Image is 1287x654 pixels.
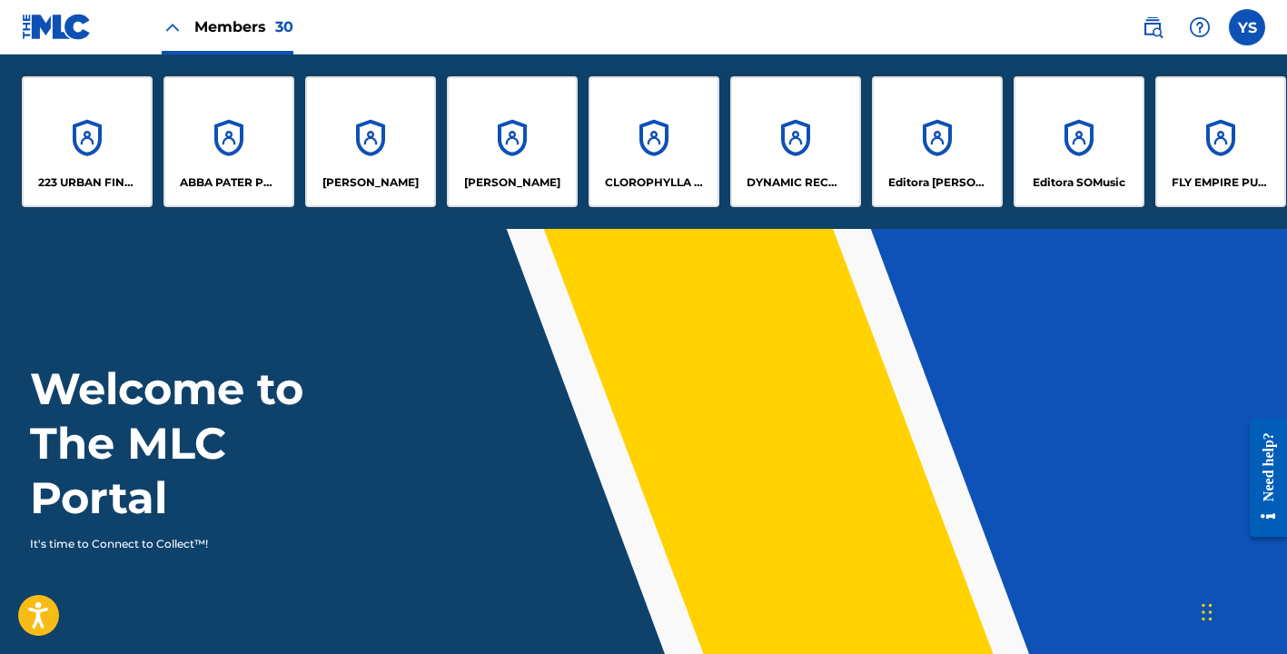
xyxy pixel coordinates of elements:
div: User Menu [1229,9,1265,45]
p: Editora SOMusic [1033,174,1125,191]
p: Carlos Antonio Iglesias [464,174,560,191]
p: FLY EMPIRE PUBLISHING [1172,174,1271,191]
img: search [1142,16,1163,38]
a: AccountsCLOROPHYLLA MUSIC PUBLISHING [589,76,719,207]
p: ABBA PATER PUBLISHING [180,174,279,191]
a: AccountsDYNAMIC RECORDS WORLDWIDE PUBLISHING [730,76,861,207]
span: 30 [275,18,293,35]
p: It's time to Connect to Collect™! [30,536,345,552]
p: DYNAMIC RECORDS WORLDWIDE PUBLISHING [747,174,846,191]
a: Accounts[PERSON_NAME] [447,76,578,207]
a: Public Search [1134,9,1171,45]
p: Editora Montesinos Music [888,174,987,191]
span: Members [194,16,293,37]
img: MLC Logo [22,14,92,40]
div: Drag [1202,585,1213,639]
p: 223 URBAN FINEST ENTERPRISE [38,174,137,191]
div: Help [1182,9,1218,45]
a: AccountsEditora SOMusic [1014,76,1144,207]
img: help [1189,16,1211,38]
p: CLOROPHYLLA MUSIC PUBLISHING [605,174,704,191]
h1: Welcome to The MLC Portal [30,362,370,525]
img: Close [162,16,183,38]
a: AccountsFLY EMPIRE PUBLISHING [1155,76,1286,207]
a: Accounts223 URBAN FINEST ENTERPRISE [22,76,153,207]
a: AccountsEditora [PERSON_NAME] Music [872,76,1003,207]
iframe: Chat Widget [1196,567,1287,654]
a: Accounts[PERSON_NAME] [305,76,436,207]
p: Antonio Espinobarro [322,174,419,191]
a: AccountsABBA PATER PUBLISHING [163,76,294,207]
iframe: Resource Center [1236,403,1287,553]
